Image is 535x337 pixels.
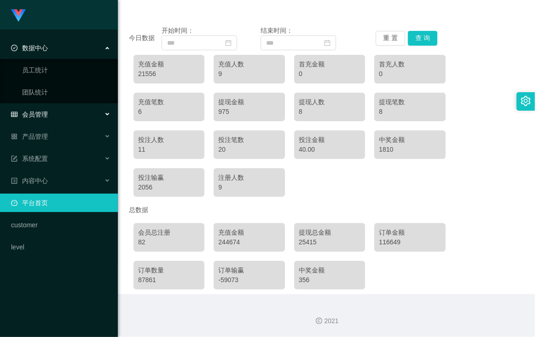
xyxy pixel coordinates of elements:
div: 总数据 [129,201,524,219]
div: 提现金额 [218,97,280,107]
div: 975 [218,107,280,117]
img: logo.9652507e.png [11,9,26,22]
div: 25415 [299,237,361,247]
i: 图标: calendar [324,40,331,46]
div: 1810 [379,145,441,154]
div: 注册人数 [218,173,280,183]
a: 员工统计 [22,61,110,79]
i: 图标: copyright [316,318,322,324]
a: 图标: dashboard平台首页 [11,194,110,212]
div: 订单输赢 [218,266,280,275]
span: 系统配置 [11,155,48,162]
i: 图标: table [11,111,17,118]
a: 团队统计 [22,83,110,101]
i: 图标: form [11,155,17,162]
div: 8 [379,107,441,117]
div: 87861 [138,275,200,285]
span: 产品管理 [11,133,48,140]
div: 首充金额 [299,59,361,69]
div: 投注输赢 [138,173,200,183]
div: 0 [379,69,441,79]
i: 图标: check-circle-o [11,45,17,51]
div: 356 [299,275,361,285]
div: 11 [138,145,200,154]
span: 会员管理 [11,111,48,118]
div: 首充人数 [379,59,441,69]
div: 9 [218,183,280,192]
div: 82 [138,237,200,247]
div: -59073 [218,275,280,285]
div: 21556 [138,69,200,79]
i: 图标: calendar [225,40,232,46]
div: 2056 [138,183,200,192]
div: 2021 [125,316,528,326]
div: 订单数量 [138,266,200,275]
div: 0 [299,69,361,79]
div: 116649 [379,237,441,247]
span: 结束时间： [261,27,293,34]
div: 充值笔数 [138,97,200,107]
a: customer [11,216,110,234]
div: 投注金额 [299,135,361,145]
div: 提现人数 [299,97,361,107]
div: 40.00 [299,145,361,154]
div: 20 [218,145,280,154]
span: 开始时间： [162,27,194,34]
div: 244674 [218,237,280,247]
div: 充值金额 [218,228,280,237]
div: 今日数据 [129,33,162,43]
div: 会员总注册 [138,228,200,237]
span: 内容中心 [11,177,48,184]
div: 充值人数 [218,59,280,69]
div: 投注笔数 [218,135,280,145]
div: 投注人数 [138,135,200,145]
button: 查 询 [408,31,437,46]
i: 图标: appstore-o [11,133,17,140]
div: 8 [299,107,361,117]
i: 图标: setting [521,96,531,106]
i: 图标: profile [11,177,17,184]
button: 重 置 [376,31,405,46]
div: 6 [138,107,200,117]
div: 订单金额 [379,228,441,237]
div: 9 [218,69,280,79]
div: 提现笔数 [379,97,441,107]
span: 数据中心 [11,44,48,52]
div: 中奖金额 [379,135,441,145]
div: 充值金额 [138,59,200,69]
a: level [11,238,110,256]
div: 提现总金额 [299,228,361,237]
div: 中奖金额 [299,266,361,275]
